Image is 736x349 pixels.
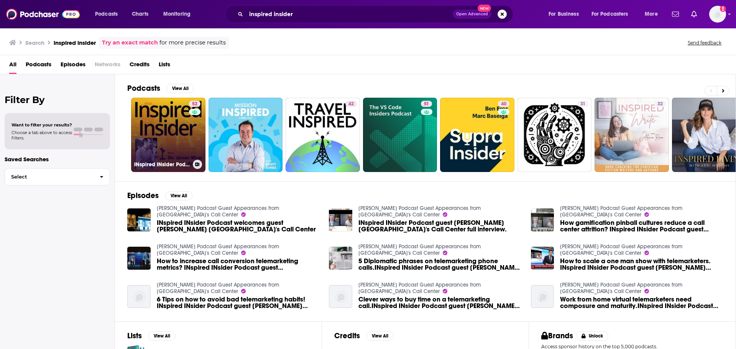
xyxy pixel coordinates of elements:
[358,282,481,295] a: Richard Blank Podcast Guest Appearances from Costa Rica's Call Center
[543,8,588,20] button: open menu
[95,58,120,74] span: Networks
[358,220,522,233] span: INspired INsider Podcast guest [PERSON_NAME] [GEOGRAPHIC_DATA]'s Call Center full interview.
[189,101,200,107] a: 52
[580,100,585,108] span: 31
[127,331,176,341] a: ListsView All
[348,100,354,108] span: 42
[166,84,194,93] button: View All
[560,220,723,233] span: How gamification pinball cultures reduce a call center attrition? INspired INsider Podcast guest ...
[157,296,320,309] span: 6 Tips on how to avoid bad telemarketing habits! INspired INsider Podcast guest [PERSON_NAME] [GE...
[157,258,320,271] span: How to increase call conversion telemarketing metrics? INspired INsider Podcast guest [PERSON_NAM...
[549,9,579,20] span: For Business
[158,8,200,20] button: open menu
[334,331,360,341] h2: Credits
[5,94,110,105] h2: Filter By
[90,8,128,20] button: open menu
[148,331,176,341] button: View All
[560,243,682,256] a: Richard Blank Podcast Guest Appearances from Costa Rica's Call Center
[127,285,151,308] img: 6 Tips on how to avoid bad telemarketing habits! INspired INsider Podcast guest Richard Blank Cos...
[157,282,279,295] a: Richard Blank Podcast Guest Appearances from Costa Rica's Call Center
[127,84,194,93] a: PodcastsView All
[5,174,94,179] span: Select
[440,98,514,172] a: 40
[358,296,522,309] span: Clever ways to buy time on a telemarketing call.INspired INsider Podcast guest [PERSON_NAME] [GEO...
[329,247,352,270] a: 5 Diplomatic phrases on telemarketing phone calls.INspired INsider Podcast guest Richard Blank Co...
[453,10,491,19] button: Open AdvancedNew
[329,208,352,232] img: INspired INsider Podcast guest Richard Blank Costa Rica's Call Center full interview.
[334,331,394,341] a: CreditsView All
[5,156,110,163] p: Saved Searches
[560,258,723,271] a: How to scale a one man show with telemarketers. INspired INsider Podcast guest Richard Blank Cost...
[541,331,573,341] h2: Brands
[577,101,588,107] a: 31
[127,8,153,20] a: Charts
[358,258,522,271] a: 5 Diplomatic phrases on telemarketing phone calls.INspired INsider Podcast guest Richard Blank Co...
[61,58,85,74] a: Episodes
[165,191,192,200] button: View All
[26,58,51,74] a: Podcasts
[232,5,521,23] div: Search podcasts, credits, & more...
[127,331,142,341] h2: Lists
[358,205,481,218] a: Richard Blank Podcast Guest Appearances from Costa Rica's Call Center
[157,220,320,233] a: INspired INsider Podcast welcomes guest Richard Blank Costa Rica's Call Center
[102,38,158,47] a: Try an exact match
[456,12,488,16] span: Open Advanced
[424,100,429,108] span: 51
[358,258,522,271] span: 5 Diplomatic phrases on telemarketing phone calls.INspired INsider Podcast guest [PERSON_NAME] [G...
[498,101,509,107] a: 40
[127,247,151,270] a: How to increase call conversion telemarketing metrics? INspired INsider Podcast guest Richard Bla...
[157,296,320,309] a: 6 Tips on how to avoid bad telemarketing habits! INspired INsider Podcast guest Richard Blank Cos...
[560,205,682,218] a: Richard Blank Podcast Guest Appearances from Costa Rica's Call Center
[329,285,352,308] img: Clever ways to buy time on a telemarketing call.INspired INsider Podcast guest Richard Blank Cost...
[131,98,205,172] a: 52INspired INsider Podcast
[586,8,639,20] button: open menu
[709,6,726,23] span: Logged in as megcassidy
[560,296,723,309] span: Work from home virtual telemarketers need composure and maturity.INspired INsider Podcast guest [...
[127,208,151,232] img: INspired INsider Podcast welcomes guest Richard Blank Costa Rica's Call Center
[531,285,554,308] a: Work from home virtual telemarketers need composure and maturity.INspired INsider Podcast guest R...
[286,98,360,172] a: 42
[157,258,320,271] a: How to increase call conversion telemarketing metrics? INspired INsider Podcast guest Richard Bla...
[127,191,159,200] h2: Episodes
[192,100,197,108] span: 52
[54,39,96,46] h3: inspired insider
[531,208,554,232] a: How gamification pinball cultures reduce a call center attrition? INspired INsider Podcast guest ...
[709,6,726,23] img: User Profile
[517,98,592,172] a: 31
[688,8,700,21] a: Show notifications dropdown
[421,101,432,107] a: 51
[163,9,191,20] span: Monitoring
[95,9,118,20] span: Podcasts
[246,8,453,20] input: Search podcasts, credits, & more...
[560,282,682,295] a: Richard Blank Podcast Guest Appearances from Costa Rica's Call Center
[358,243,481,256] a: Richard Blank Podcast Guest Appearances from Costa Rica's Call Center
[595,98,669,172] a: 32
[576,331,609,341] button: Unlock
[9,58,16,74] a: All
[345,101,357,107] a: 42
[560,258,723,271] span: How to scale a one man show with telemarketers. INspired INsider Podcast guest [PERSON_NAME] [GEO...
[11,130,72,141] span: Choose a tab above to access filters.
[130,58,149,74] a: Credits
[654,101,666,107] a: 32
[560,296,723,309] a: Work from home virtual telemarketers need composure and maturity.INspired INsider Podcast guest R...
[657,100,663,108] span: 32
[478,5,491,12] span: New
[366,331,394,341] button: View All
[6,7,80,21] img: Podchaser - Follow, Share and Rate Podcasts
[157,243,279,256] a: Richard Blank Podcast Guest Appearances from Costa Rica's Call Center
[132,9,148,20] span: Charts
[645,9,658,20] span: More
[159,38,226,47] span: for more precise results
[157,220,320,233] span: INspired INsider Podcast welcomes guest [PERSON_NAME] [GEOGRAPHIC_DATA]'s Call Center
[159,58,170,74] a: Lists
